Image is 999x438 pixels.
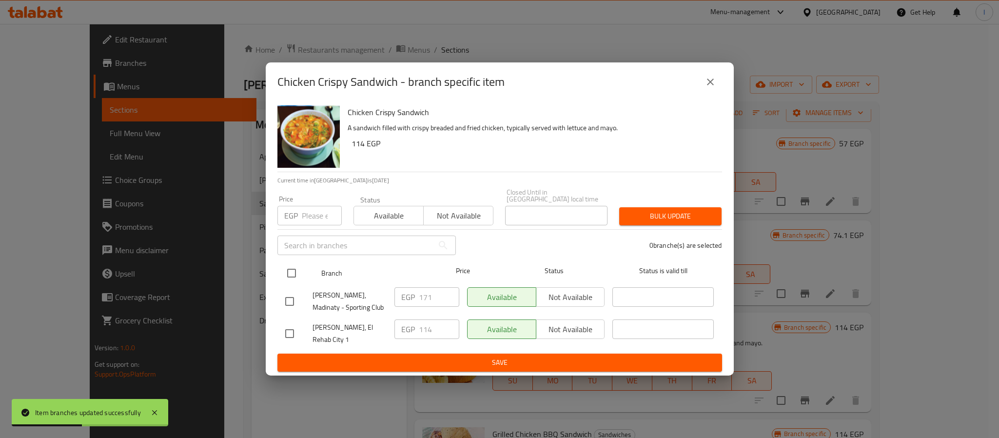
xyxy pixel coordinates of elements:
h6: Chicken Crispy Sandwich [348,105,714,119]
p: A sandwich filled with crispy breaded and fried chicken, typically served with lettuce and mayo. [348,122,714,134]
span: Save [285,357,714,369]
p: EGP [401,323,415,335]
h6: 114 EGP [352,137,714,150]
span: Price [431,265,495,277]
p: EGP [284,210,298,221]
input: Please enter price [419,319,459,339]
span: Branch [321,267,423,279]
div: Item branches updated successfully [35,407,141,418]
span: Bulk update [627,210,714,222]
input: Please enter price [302,206,342,225]
p: Current time in [GEOGRAPHIC_DATA] is [DATE] [277,176,722,185]
button: Not available [423,206,493,225]
input: Search in branches [277,236,433,255]
span: Status [503,265,605,277]
img: Chicken Crispy Sandwich [277,105,340,168]
button: Available [353,206,424,225]
p: EGP [401,291,415,303]
button: Save [277,354,722,372]
button: close [699,70,722,94]
input: Please enter price [419,287,459,307]
button: Bulk update [619,207,722,225]
span: [PERSON_NAME], El Rehab City 1 [313,321,387,346]
h2: Chicken Crispy Sandwich - branch specific item [277,74,505,90]
span: Status is valid till [612,265,714,277]
p: 0 branche(s) are selected [649,240,722,250]
span: Available [358,209,420,223]
span: Not available [428,209,490,223]
span: [PERSON_NAME], Madinaty - Sporting Club [313,289,387,314]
